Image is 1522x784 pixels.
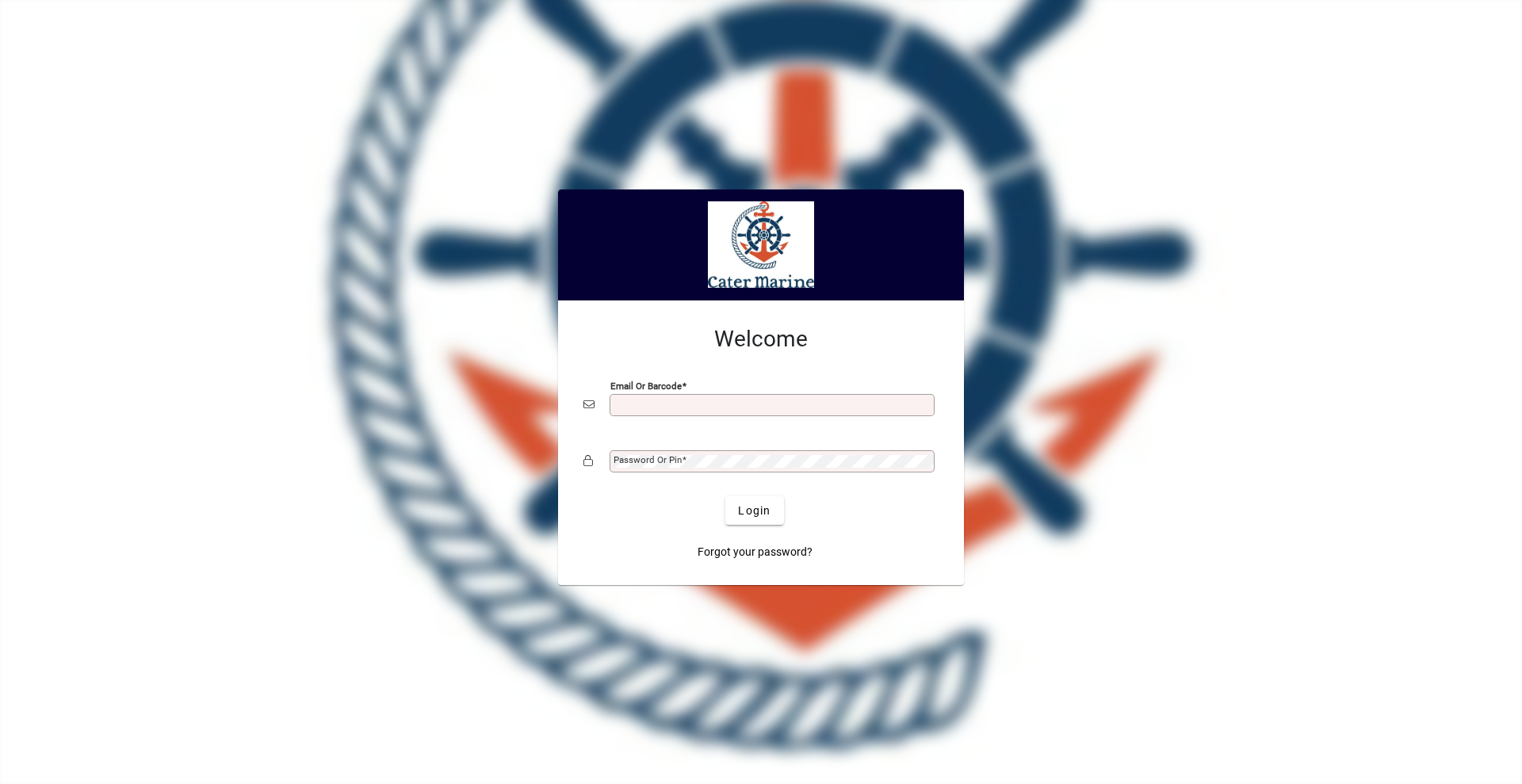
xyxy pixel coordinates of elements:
[583,326,939,353] h2: Welcome
[738,503,771,519] span: Login
[610,381,682,392] mat-label: Email or Barcode
[725,496,783,525] button: Login
[691,537,819,566] a: Forgot your password?
[698,544,813,560] span: Forgot your password?
[614,454,682,465] mat-label: Password or Pin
